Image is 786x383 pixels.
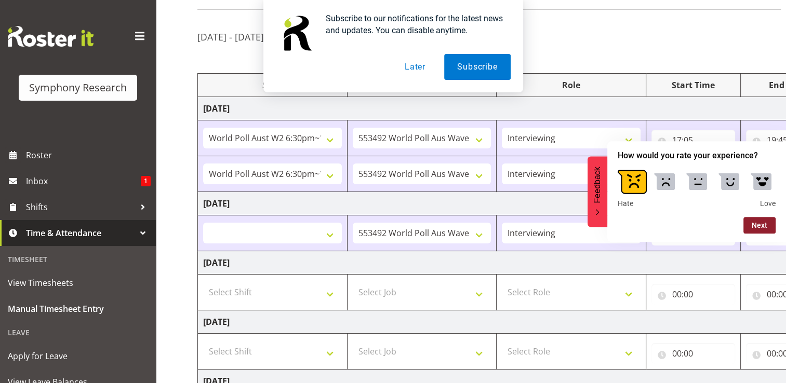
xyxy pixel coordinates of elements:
[618,149,776,162] h2: How would you rate your experience? Select an option from 1 to 5, with 1 being Hate and 5 being Love
[651,130,735,151] input: Click to select...
[26,173,141,189] span: Inbox
[26,199,135,215] span: Shifts
[760,199,776,209] span: Love
[3,270,153,296] a: View Timesheets
[618,166,776,209] div: How would you rate your experience? Select an option from 1 to 5, with 1 being Hate and 5 being Love
[392,54,438,80] button: Later
[8,301,148,317] span: Manual Timesheet Entry
[3,322,153,343] div: Leave
[8,348,148,364] span: Apply for Leave
[26,147,151,163] span: Roster
[141,176,151,186] span: 1
[3,296,153,322] a: Manual Timesheet Entry
[607,141,786,242] div: How would you rate your experience? Select an option from 1 to 5, with 1 being Hate and 5 being Love
[743,217,776,234] button: Next question
[26,225,135,241] span: Time & Attendance
[651,343,735,364] input: Click to select...
[444,54,510,80] button: Subscribe
[618,199,633,209] span: Hate
[651,284,735,305] input: Click to select...
[588,156,607,227] button: Feedback - Hide survey
[3,343,153,369] a: Apply for Leave
[593,167,602,203] span: Feedback
[8,275,148,291] span: View Timesheets
[317,12,511,36] div: Subscribe to our notifications for the latest news and updates. You can disable anytime.
[3,249,153,270] div: Timesheet
[276,12,317,54] img: notification icon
